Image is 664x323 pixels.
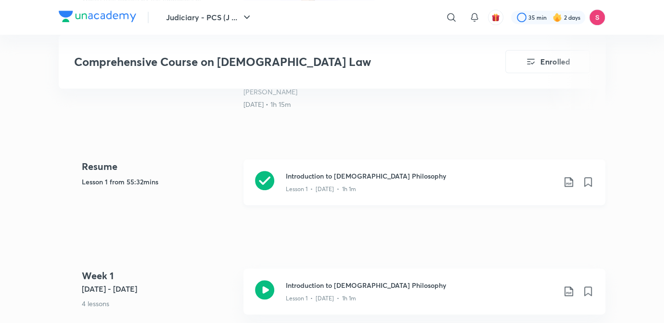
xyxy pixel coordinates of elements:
p: Lesson 1 • [DATE] • 1h 1m [286,185,356,194]
p: Lesson 1 • [DATE] • 1h 1m [286,294,356,303]
h3: Introduction to [DEMOGRAPHIC_DATA] Philosophy [286,171,555,181]
img: streak [552,13,562,22]
div: 5th Aug • 1h 15m [243,100,374,109]
a: Introduction to [DEMOGRAPHIC_DATA] PhilosophyLesson 1 • [DATE] • 1h 1m [243,159,605,217]
h4: Week 1 [82,269,236,283]
h3: Comprehensive Course on [DEMOGRAPHIC_DATA] Law [74,55,451,69]
img: avatar [491,13,500,22]
img: Sandeep Kumar [589,9,605,26]
a: [PERSON_NAME] [243,87,297,96]
h3: Introduction to [DEMOGRAPHIC_DATA] Philosophy [286,280,555,290]
button: avatar [488,10,503,25]
a: Company Logo [59,11,136,25]
button: Judiciary - PCS (J ... [160,8,258,27]
p: 4 lessons [82,298,236,309]
div: Anil Khanna [243,87,374,97]
h5: Lesson 1 from 55:32mins [82,177,236,187]
h4: Resume [82,159,236,174]
button: Enrolled [505,50,590,73]
h5: [DATE] - [DATE] [82,283,236,295]
img: Company Logo [59,11,136,22]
